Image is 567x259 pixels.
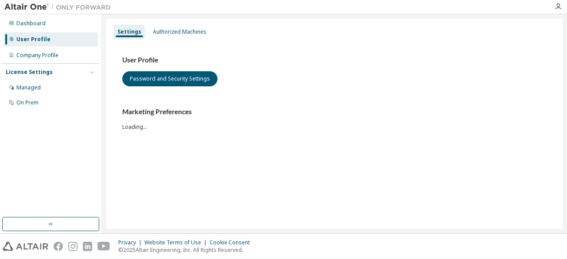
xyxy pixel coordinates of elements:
div: Authorized Machines [153,28,206,35]
h3: User Profile [122,56,547,65]
img: linkedin.svg [83,242,92,251]
div: Managed [16,84,41,91]
div: On Prem [16,99,39,106]
img: instagram.svg [68,242,78,251]
div: Privacy [118,239,144,246]
div: Website Terms of Use [144,239,210,246]
div: Cookie Consent [210,239,255,246]
div: Company Profile [16,52,58,59]
img: Altair One [4,3,115,12]
p: © 2025 Altair Engineering, Inc. All Rights Reserved. [118,246,255,254]
img: facebook.svg [54,242,63,251]
img: altair_logo.svg [3,242,48,251]
div: License Settings [6,69,53,76]
button: Password and Security Settings [122,71,217,86]
div: Dashboard [16,20,46,27]
div: User Profile [16,36,50,43]
img: youtube.svg [97,242,110,251]
div: Settings [117,28,141,35]
div: Loading... [122,108,547,130]
h3: Marketing Preferences [122,108,547,116]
